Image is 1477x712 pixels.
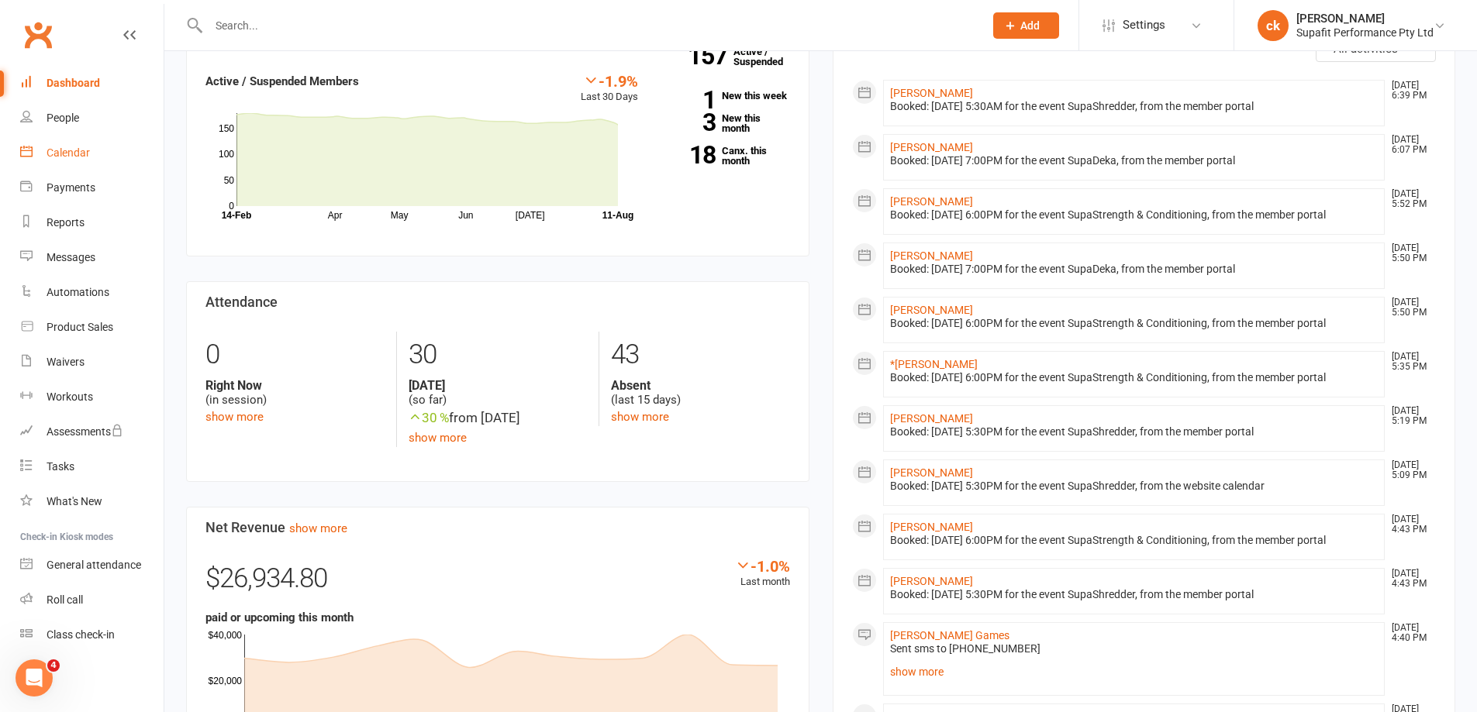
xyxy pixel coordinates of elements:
button: Add [993,12,1059,39]
div: [PERSON_NAME] [1296,12,1434,26]
div: Automations [47,286,109,298]
iframe: Intercom live chat [16,659,53,697]
div: Dashboard [47,77,100,89]
a: 1New this week [661,91,790,101]
time: [DATE] 5:50 PM [1384,298,1435,318]
a: Automations [20,275,164,310]
time: [DATE] 5:50 PM [1384,243,1435,263]
strong: 3 [661,111,716,134]
a: Payments [20,170,164,205]
a: Tasks [20,449,164,484]
div: Workouts [47,390,93,403]
a: Assessments [20,414,164,449]
a: [PERSON_NAME] [890,304,973,316]
a: show more [289,521,347,535]
div: Reports [47,216,85,229]
div: Booked: [DATE] 6:00PM for the event SupaStrength & Conditioning, from the member portal [890,534,1379,547]
time: [DATE] 5:09 PM [1384,460,1435,480]
a: [PERSON_NAME] [890,87,973,99]
time: [DATE] 5:19 PM [1384,406,1435,426]
div: Class check-in [47,628,115,641]
h3: Net Revenue [205,520,790,535]
a: Messages [20,240,164,275]
strong: Active / Suspended Members [205,74,359,88]
time: [DATE] 5:35 PM [1384,352,1435,372]
div: -1.9% [581,72,638,89]
div: Last 30 Days [581,72,638,105]
a: 3New this month [661,113,790,133]
div: Tasks [47,460,74,473]
div: Payments [47,181,95,194]
div: Waivers [47,356,85,368]
a: [PERSON_NAME] [890,521,973,533]
a: 157Active / Suspended [733,35,802,78]
div: Booked: [DATE] 5:30PM for the event SupaShredder, from the member portal [890,425,1379,439]
a: [PERSON_NAME] [890,412,973,425]
strong: 157 [688,44,733,67]
a: General attendance kiosk mode [20,548,164,583]
div: Last month [735,557,790,590]
div: Booked: [DATE] 5:30AM for the event SupaShredder, from the member portal [890,100,1379,113]
div: (in session) [205,378,385,408]
strong: Absent [611,378,789,393]
time: [DATE] 5:52 PM [1384,189,1435,209]
div: (so far) [409,378,587,408]
a: [PERSON_NAME] [890,141,973,153]
a: Workouts [20,380,164,414]
div: Product Sales [47,321,113,333]
a: What's New [20,484,164,519]
a: show more [890,661,1379,683]
div: Booked: [DATE] 6:00PM for the event SupaStrength & Conditioning, from the member portal [890,371,1379,384]
time: [DATE] 4:40 PM [1384,623,1435,643]
span: Add [1020,19,1040,32]
div: ck [1258,10,1289,41]
div: -1.0% [735,557,790,574]
time: [DATE] 6:07 PM [1384,135,1435,155]
div: Booked: [DATE] 7:00PM for the event SupaDeka, from the member portal [890,263,1379,276]
a: [PERSON_NAME] Games [890,629,1009,641]
span: 30 % [409,410,449,425]
span: All activities [1334,42,1398,56]
span: Settings [1123,8,1165,43]
div: Supafit Performance Pty Ltd [1296,26,1434,40]
div: from [DATE] [409,408,587,428]
a: *[PERSON_NAME] [890,358,978,370]
div: Roll call [47,593,83,606]
div: Booked: [DATE] 6:00PM for the event SupaStrength & Conditioning, from the member portal [890,317,1379,330]
div: General attendance [47,559,141,571]
a: show more [205,410,264,424]
div: Booked: [DATE] 7:00PM for the event SupaDeka, from the member portal [890,154,1379,167]
a: Calendar [20,136,164,170]
strong: 1 [661,88,716,112]
strong: Right Now [205,378,385,393]
a: Dashboard [20,66,164,101]
div: What's New [47,495,102,507]
div: (last 15 days) [611,378,789,408]
input: Search... [204,15,973,36]
strong: 18 [661,143,716,167]
div: Messages [47,251,95,263]
time: [DATE] 4:43 PM [1384,569,1435,589]
a: Waivers [20,345,164,380]
div: 30 [409,332,587,378]
span: 4 [47,659,60,672]
div: People [47,112,79,124]
div: Booked: [DATE] 5:30PM for the event SupaShredder, from the website calendar [890,480,1379,493]
strong: paid or upcoming this month [205,611,354,624]
a: Product Sales [20,310,164,345]
div: 43 [611,332,789,378]
a: Roll call [20,583,164,617]
h3: Attendance [205,294,790,310]
time: [DATE] 4:43 PM [1384,514,1435,535]
time: [DATE] 6:39 PM [1384,81,1435,101]
a: Class kiosk mode [20,617,164,652]
a: People [20,101,164,136]
div: Assessments [47,425,123,438]
a: [PERSON_NAME] [890,466,973,479]
strong: [DATE] [409,378,587,393]
a: show more [409,431,467,445]
div: Calendar [47,146,90,159]
a: Clubworx [19,15,57,54]
a: show more [611,410,669,424]
div: Booked: [DATE] 6:00PM for the event SupaStrength & Conditioning, from the member portal [890,208,1379,222]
